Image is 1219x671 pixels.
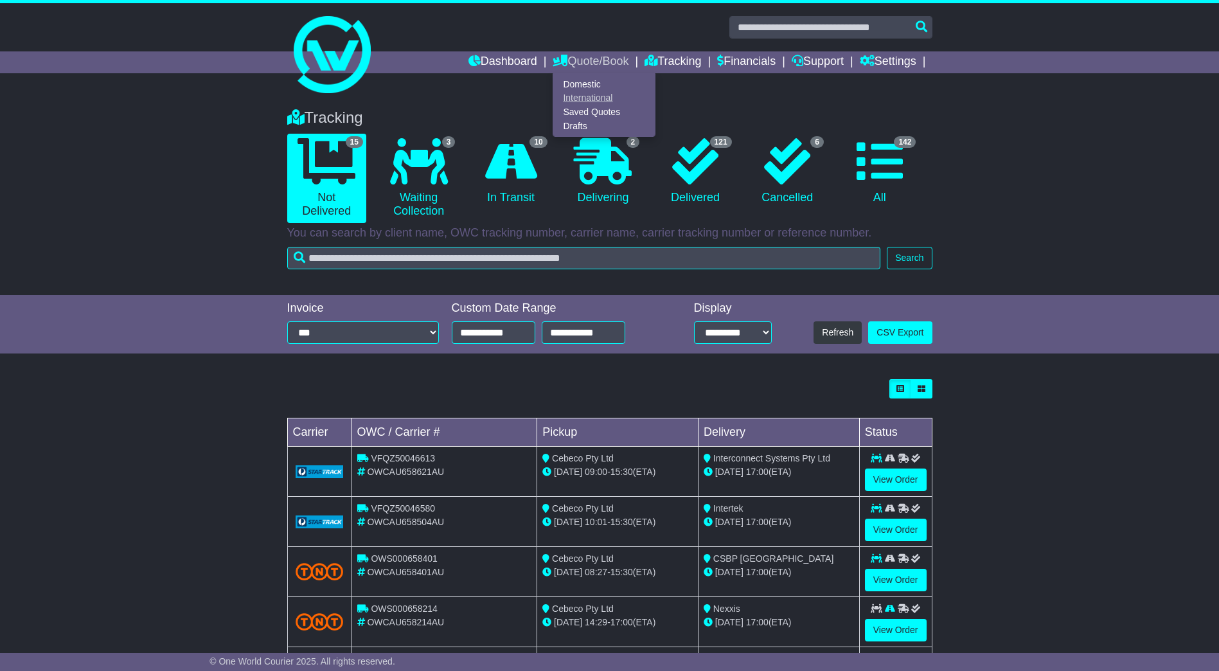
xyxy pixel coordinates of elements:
[694,301,772,316] div: Display
[865,569,927,591] a: View Order
[717,51,776,73] a: Financials
[627,136,640,148] span: 2
[746,467,769,477] span: 17:00
[713,453,830,463] span: Interconnect Systems Pty Ltd
[585,517,607,527] span: 10:01
[894,136,916,148] span: 142
[887,247,932,269] button: Search
[553,119,655,133] a: Drafts
[645,51,701,73] a: Tracking
[552,553,614,564] span: Cebeco Pty Ltd
[655,134,734,210] a: 121 Delivered
[287,134,366,223] a: 15 Not Delivered
[859,418,932,447] td: Status
[865,519,927,541] a: View Order
[296,563,344,580] img: TNT_Domestic.png
[704,465,854,479] div: (ETA)
[371,503,435,514] span: VFQZ50046580
[713,604,740,614] span: Nexxis
[840,134,919,210] a: 142 All
[367,517,444,527] span: OWCAU658504AU
[715,617,743,627] span: [DATE]
[610,617,633,627] span: 17:00
[553,77,655,91] a: Domestic
[371,453,435,463] span: VFQZ50046613
[713,503,743,514] span: Intertek
[585,467,607,477] span: 09:00
[351,418,537,447] td: OWC / Carrier #
[713,553,834,564] span: CSBP [GEOGRAPHIC_DATA]
[542,566,693,579] div: - (ETA)
[554,617,582,627] span: [DATE]
[367,467,444,477] span: OWCAU658621AU
[698,418,859,447] td: Delivery
[746,517,769,527] span: 17:00
[209,656,395,667] span: © One World Courier 2025. All rights reserved.
[367,567,444,577] span: OWCAU658401AU
[554,517,582,527] span: [DATE]
[552,604,614,614] span: Cebeco Pty Ltd
[442,136,456,148] span: 3
[715,517,743,527] span: [DATE]
[346,136,363,148] span: 15
[810,136,824,148] span: 6
[610,517,633,527] span: 15:30
[553,91,655,105] a: International
[468,51,537,73] a: Dashboard
[281,109,939,127] div: Tracking
[371,604,438,614] span: OWS000658214
[585,567,607,577] span: 08:27
[868,321,932,344] a: CSV Export
[704,566,854,579] div: (ETA)
[748,134,827,210] a: 6 Cancelled
[287,226,932,240] p: You can search by client name, OWC tracking number, carrier name, carrier tracking number or refe...
[471,134,550,210] a: 10 In Transit
[296,465,344,478] img: GetCarrierServiceLogo
[865,619,927,641] a: View Order
[367,617,444,627] span: OWCAU658214AU
[542,515,693,529] div: - (ETA)
[296,613,344,631] img: TNT_Domestic.png
[552,503,614,514] span: Cebeco Pty Ltd
[537,418,698,447] td: Pickup
[296,515,344,528] img: GetCarrierServiceLogo
[746,567,769,577] span: 17:00
[746,617,769,627] span: 17:00
[610,467,633,477] span: 15:30
[610,567,633,577] span: 15:30
[553,73,655,137] div: Quote/Book
[704,616,854,629] div: (ETA)
[860,51,916,73] a: Settings
[792,51,844,73] a: Support
[287,301,439,316] div: Invoice
[371,553,438,564] span: OWS000658401
[542,616,693,629] div: - (ETA)
[529,136,547,148] span: 10
[564,134,643,210] a: 2 Delivering
[554,567,582,577] span: [DATE]
[287,418,351,447] td: Carrier
[552,453,614,463] span: Cebeco Pty Ltd
[553,105,655,120] a: Saved Quotes
[542,465,693,479] div: - (ETA)
[452,301,658,316] div: Custom Date Range
[865,469,927,491] a: View Order
[710,136,732,148] span: 121
[554,467,582,477] span: [DATE]
[814,321,862,344] button: Refresh
[379,134,458,223] a: 3 Waiting Collection
[704,515,854,529] div: (ETA)
[585,617,607,627] span: 14:29
[553,51,628,73] a: Quote/Book
[715,467,743,477] span: [DATE]
[715,567,743,577] span: [DATE]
